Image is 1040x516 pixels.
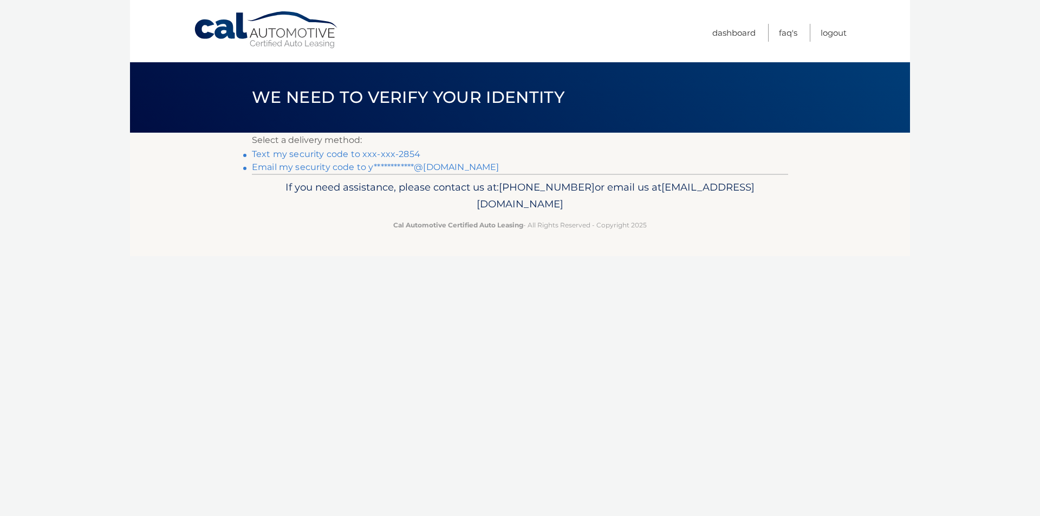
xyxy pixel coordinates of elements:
[712,24,756,42] a: Dashboard
[193,11,340,49] a: Cal Automotive
[252,133,788,148] p: Select a delivery method:
[259,219,781,231] p: - All Rights Reserved - Copyright 2025
[252,87,564,107] span: We need to verify your identity
[252,149,420,159] a: Text my security code to xxx-xxx-2854
[393,221,523,229] strong: Cal Automotive Certified Auto Leasing
[779,24,797,42] a: FAQ's
[821,24,847,42] a: Logout
[259,179,781,213] p: If you need assistance, please contact us at: or email us at
[499,181,595,193] span: [PHONE_NUMBER]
